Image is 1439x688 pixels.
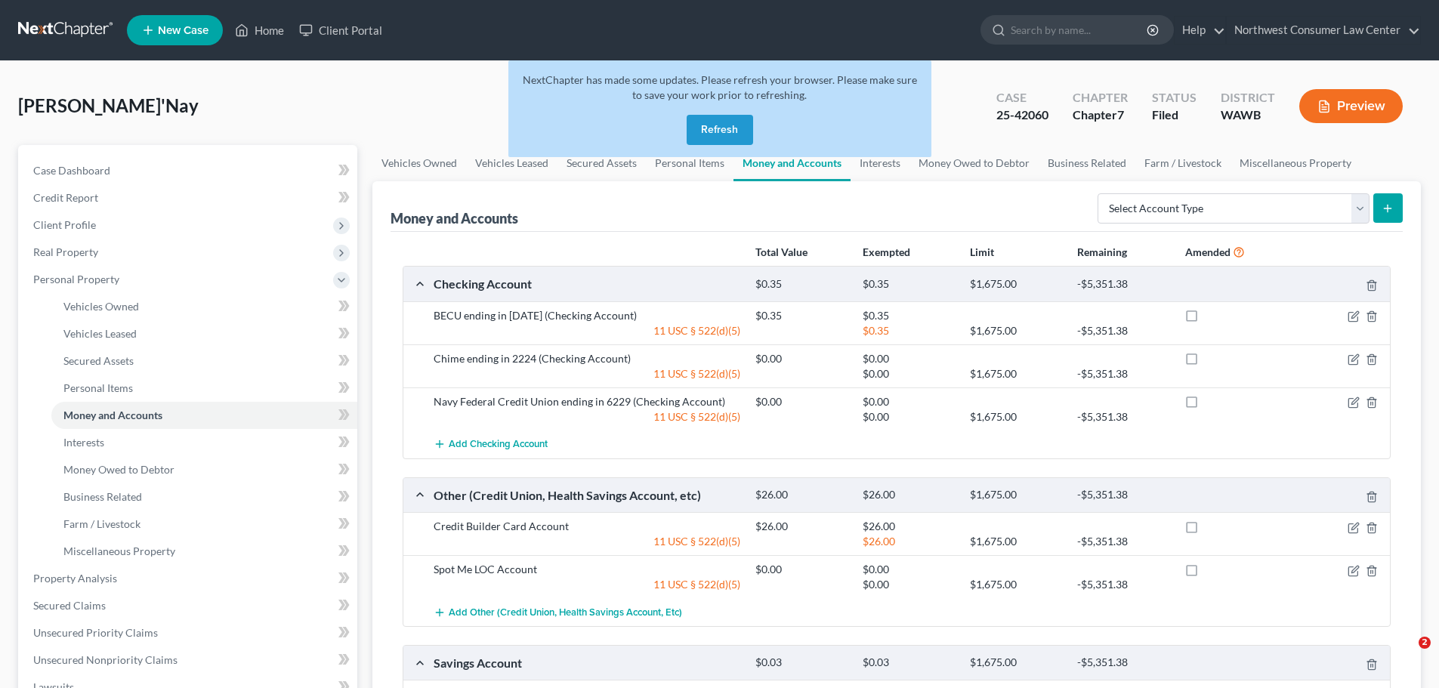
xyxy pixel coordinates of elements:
input: Search by name... [1011,16,1149,44]
span: Personal Items [63,381,133,394]
div: Other (Credit Union, Health Savings Account, etc) [426,487,748,503]
div: $0.00 [855,366,962,381]
div: $0.35 [855,323,962,338]
div: -$5,351.38 [1070,488,1177,502]
span: Money Owed to Debtor [63,463,174,476]
a: Northwest Consumer Law Center [1227,17,1420,44]
div: $1,675.00 [962,323,1070,338]
div: $0.35 [855,277,962,292]
span: Money and Accounts [63,409,162,421]
strong: Amended [1185,245,1231,258]
div: $1,675.00 [962,488,1070,502]
span: Secured Claims [33,599,106,612]
div: $26.00 [855,519,962,534]
a: Property Analysis [21,565,357,592]
span: Add Other (Credit Union, Health Savings Account, etc) [449,606,682,619]
a: Unsecured Nonpriority Claims [21,646,357,674]
a: Miscellaneous Property [1231,145,1360,181]
div: Checking Account [426,276,748,292]
div: Chime ending in 2224 (Checking Account) [426,351,748,366]
div: -$5,351.38 [1070,656,1177,670]
div: Case [996,89,1048,106]
a: Personal Items [51,375,357,402]
div: $26.00 [748,488,855,502]
a: Secured Claims [21,592,357,619]
span: Credit Report [33,191,98,204]
div: $1,675.00 [962,656,1070,670]
div: Status [1152,89,1197,106]
a: Help [1175,17,1225,44]
span: Client Profile [33,218,96,231]
div: Savings Account [426,655,748,671]
button: Add Other (Credit Union, Health Savings Account, etc) [434,598,682,626]
a: Credit Report [21,184,357,211]
div: $1,675.00 [962,277,1070,292]
div: BECU ending in [DATE] (Checking Account) [426,308,748,323]
span: Add Checking Account [449,439,548,451]
div: 11 USC § 522(d)(5) [426,409,748,424]
div: -$5,351.38 [1070,534,1177,549]
div: 25-42060 [996,106,1048,124]
div: Credit Builder Card Account [426,519,748,534]
a: Vehicles Owned [372,145,466,181]
a: Business Related [51,483,357,511]
a: Secured Assets [51,347,357,375]
a: Home [227,17,292,44]
div: 11 USC § 522(d)(5) [426,323,748,338]
a: Money Owed to Debtor [51,456,357,483]
a: Unsecured Priority Claims [21,619,357,646]
span: Secured Assets [63,354,134,367]
div: 11 USC § 522(d)(5) [426,577,748,592]
span: Interests [63,436,104,449]
div: -$5,351.38 [1070,366,1177,381]
span: Real Property [33,245,98,258]
span: [PERSON_NAME]'Nay [18,94,199,116]
a: Miscellaneous Property [51,538,357,565]
div: 11 USC § 522(d)(5) [426,534,748,549]
a: Vehicles Leased [51,320,357,347]
a: Farm / Livestock [51,511,357,538]
a: Money and Accounts [51,402,357,429]
div: $0.00 [748,351,855,366]
div: $1,675.00 [962,366,1070,381]
strong: Remaining [1077,245,1127,258]
span: Unsecured Nonpriority Claims [33,653,178,666]
div: $1,675.00 [962,577,1070,592]
a: Case Dashboard [21,157,357,184]
div: $1,675.00 [962,409,1070,424]
div: -$5,351.38 [1070,409,1177,424]
div: Navy Federal Credit Union ending in 6229 (Checking Account) [426,394,748,409]
div: $0.03 [855,656,962,670]
span: 7 [1117,107,1124,122]
div: $0.00 [855,409,962,424]
span: Case Dashboard [33,164,110,177]
div: $0.35 [748,308,855,323]
span: New Case [158,25,208,36]
div: WAWB [1221,106,1275,124]
div: $0.00 [748,562,855,577]
a: Interests [51,429,357,456]
a: Business Related [1039,145,1135,181]
a: Vehicles Owned [51,293,357,320]
div: -$5,351.38 [1070,277,1177,292]
button: Refresh [687,115,753,145]
div: 11 USC § 522(d)(5) [426,366,748,381]
div: $26.00 [748,519,855,534]
span: Farm / Livestock [63,517,141,530]
div: $0.00 [855,562,962,577]
div: $26.00 [855,488,962,502]
span: 2 [1419,637,1431,649]
div: -$5,351.38 [1070,577,1177,592]
span: Property Analysis [33,572,117,585]
div: $0.00 [855,351,962,366]
div: District [1221,89,1275,106]
span: Business Related [63,490,142,503]
div: $1,675.00 [962,534,1070,549]
a: Client Portal [292,17,390,44]
div: Chapter [1073,89,1128,106]
strong: Exempted [863,245,910,258]
span: Vehicles Owned [63,300,139,313]
div: $0.03 [748,656,855,670]
a: Farm / Livestock [1135,145,1231,181]
div: Spot Me LOC Account [426,562,748,577]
